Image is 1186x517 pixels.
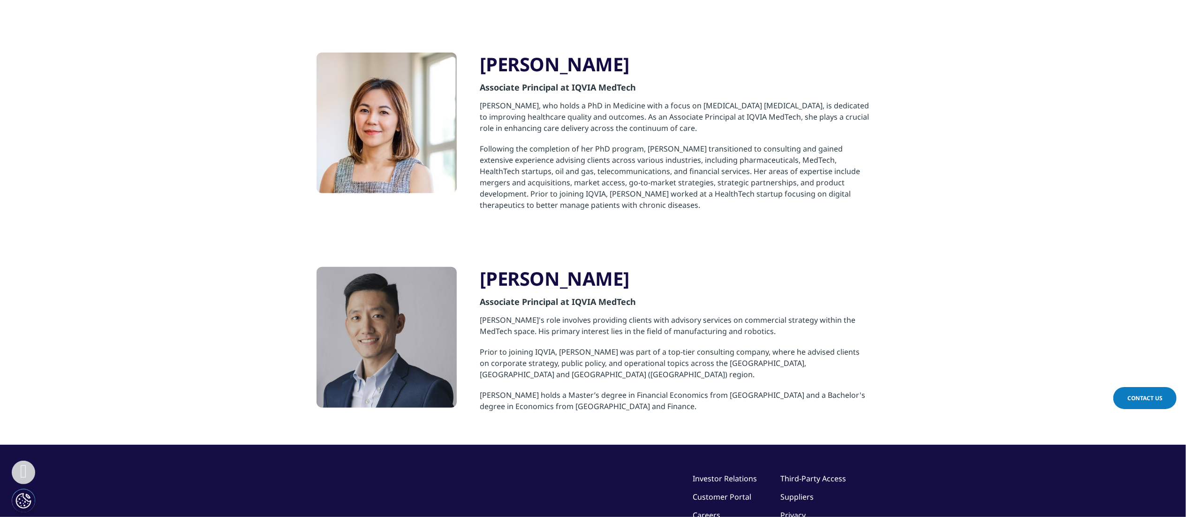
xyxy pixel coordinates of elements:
[480,346,870,389] p: Prior to joining IQVIA, [PERSON_NAME] was part of a top-tier consulting company, where he advised...
[693,492,752,502] a: Customer Portal
[693,473,757,484] a: Investor Relations
[1127,394,1163,402] span: Contact Us
[480,290,870,314] div: Associate Principal at IQVIA MedTech
[480,267,870,290] h3: [PERSON_NAME]
[480,76,870,100] div: Associate Principal at IQVIA MedTech
[1113,387,1177,409] a: Contact Us
[781,473,846,484] a: Third-Party Access
[480,314,870,346] p: [PERSON_NAME]'s role involves providing clients with advisory services on commercial strategy wit...
[781,492,814,502] a: Suppliers
[480,53,870,76] h3: [PERSON_NAME]
[480,100,870,143] p: [PERSON_NAME], who holds a PhD in Medicine with a focus on [MEDICAL_DATA] [MEDICAL_DATA], is dedi...
[480,143,870,220] p: Following the completion of her PhD program, [PERSON_NAME] transitioned to consulting and gained ...
[480,389,870,421] p: [PERSON_NAME] holds a Master’s degree in Financial Economics from [GEOGRAPHIC_DATA] and a Bachelo...
[12,489,35,512] button: Cookies Settings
